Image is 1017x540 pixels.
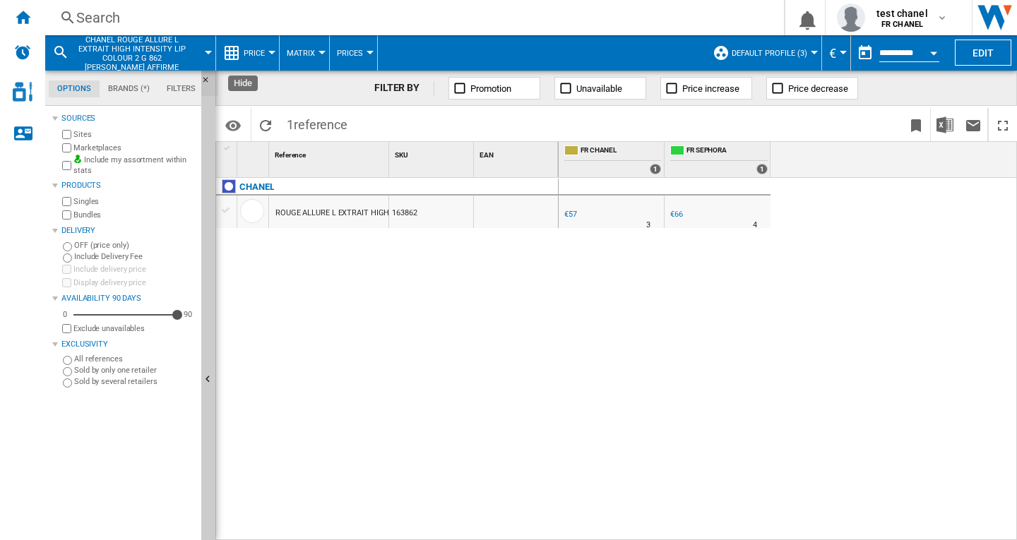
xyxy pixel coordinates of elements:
[239,179,274,196] div: Click to filter on that brand
[660,77,752,100] button: Price increase
[955,40,1011,66] button: Edit
[61,339,196,350] div: Exclusivity
[668,208,683,222] div: €66
[49,80,100,97] md-tab-item: Options
[74,240,196,251] label: OFF (price only)
[180,309,196,320] div: 90
[62,324,71,333] input: Display delivery price
[686,145,768,157] span: FR SEPHORA
[62,143,71,152] input: Marketplaces
[470,83,511,94] span: Promotion
[61,293,196,304] div: Availability 90 Days
[959,108,987,141] button: Send this report by email
[921,38,946,64] button: Open calendar
[280,108,355,138] span: 1
[554,77,646,100] button: Unavailable
[13,82,32,102] img: cosmetic-logo.svg
[61,225,196,236] div: Delivery
[837,4,865,32] img: profile.jpg
[63,378,72,388] input: Sold by several retailers
[374,81,434,95] div: FILTER BY
[63,253,72,263] input: Include Delivery Fee
[682,83,739,94] span: Price increase
[74,251,196,262] label: Include Delivery Fee
[75,35,203,71] button: CHANEL ROUGE ALLURE L EXTRAIT HIGH INTENSITY LIP COLOUR 2 G 862 [PERSON_NAME] AFFIRME
[272,142,388,164] div: Reference Sort None
[822,35,851,71] md-menu: Currency
[389,196,473,228] div: 163862
[52,35,208,71] div: CHANEL ROUGE ALLURE L EXTRAIT HIGH INTENSITY LIP COLOUR 2 G 862 [PERSON_NAME] AFFIRME
[240,142,268,164] div: Sort None
[14,44,31,61] img: alerts-logo.svg
[244,35,272,71] button: Price
[73,277,196,288] label: Display delivery price
[829,35,843,71] button: €
[73,155,196,176] label: Include my assortment within stats
[337,35,370,71] div: Prices
[581,145,661,157] span: FR CHANEL
[201,71,218,96] button: Hide
[100,80,158,97] md-tab-item: Brands (*)
[646,218,650,232] div: Delivery Time : 3 days
[829,46,836,61] span: €
[63,356,72,365] input: All references
[756,164,768,174] div: 1 offers sold by FR SEPHORA
[287,35,322,71] button: Matrix
[477,142,558,164] div: Sort None
[62,210,71,220] input: Bundles
[73,129,196,140] label: Sites
[902,108,930,141] button: Bookmark this report
[244,49,265,58] span: Price
[62,278,71,287] input: Display delivery price
[851,39,879,67] button: md-calendar
[61,180,196,191] div: Products
[219,112,247,138] button: Options
[562,208,577,222] div: €57
[59,309,71,320] div: 0
[62,130,71,139] input: Sites
[73,143,196,153] label: Marketplaces
[294,117,347,132] span: reference
[61,113,196,124] div: Sources
[74,354,196,364] label: All references
[272,142,388,164] div: Sort None
[931,108,959,141] button: Download in Excel
[788,83,848,94] span: Price decrease
[62,157,71,174] input: Include my assortment within stats
[275,151,306,159] span: Reference
[667,142,771,177] div: FR SEPHORA 1 offers sold by FR SEPHORA
[223,35,272,71] div: Price
[63,242,72,251] input: OFF (price only)
[480,151,494,159] span: EAN
[395,151,408,159] span: SKU
[73,196,196,207] label: Singles
[158,80,204,97] md-tab-item: Filters
[73,155,82,163] img: mysite-bg-18x18.png
[732,49,807,58] span: Default profile (3)
[62,197,71,206] input: Singles
[936,116,953,133] img: excel-24x24.png
[448,77,540,100] button: Promotion
[753,218,757,232] div: Delivery Time : 4 days
[713,35,814,71] div: Default profile (3)
[989,108,1017,141] button: Maximize
[564,210,577,219] div: €57
[576,83,622,94] span: Unavailable
[670,210,683,219] div: €66
[766,77,858,100] button: Price decrease
[63,367,72,376] input: Sold by only one retailer
[561,142,664,177] div: FR CHANEL 1 offers sold by FR CHANEL
[75,35,189,72] span: CHANEL ROUGE ALLURE L EXTRAIT HIGH INTENSITY LIP COLOUR 2 G 862 BRUN AFFIRME
[251,108,280,141] button: Reload
[74,376,196,387] label: Sold by several retailers
[74,365,196,376] label: Sold by only one retailer
[392,142,473,164] div: Sort None
[275,197,598,229] div: ROUGE ALLURE L EXTRAIT HIGH INTENSITY LIP COLOUR 2 G 862 [PERSON_NAME] AFFIRME
[73,308,177,322] md-slider: Availability
[62,265,71,274] input: Include delivery price
[881,20,923,29] b: FR CHANEL
[876,6,928,20] span: test chanel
